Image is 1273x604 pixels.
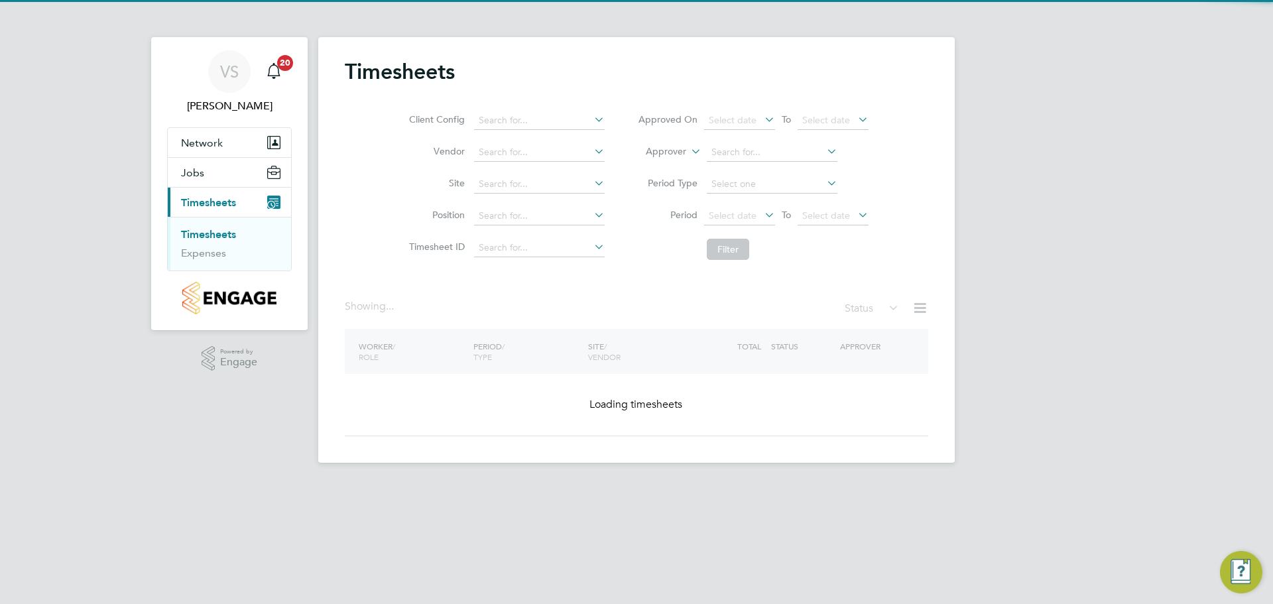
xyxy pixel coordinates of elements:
span: Jobs [181,166,204,179]
button: Engage Resource Center [1220,551,1262,593]
a: Go to home page [167,282,292,314]
label: Period [638,209,697,221]
span: 20 [277,55,293,71]
input: Search for... [707,143,837,162]
a: VS[PERSON_NAME] [167,50,292,114]
span: Select date [802,114,850,126]
div: Showing [345,300,396,314]
label: Period Type [638,177,697,189]
span: Select date [709,210,757,221]
span: Timesheets [181,196,236,209]
span: Network [181,137,223,149]
input: Search for... [474,207,605,225]
button: Network [168,128,291,157]
span: Select date [709,114,757,126]
span: Powered by [220,346,257,357]
span: To [778,111,795,128]
span: Select date [802,210,850,221]
nav: Main navigation [151,37,308,330]
input: Search for... [474,143,605,162]
span: Valentyn Samchuk [167,98,292,114]
label: Client Config [405,113,465,125]
label: Site [405,177,465,189]
button: Jobs [168,158,291,187]
label: Vendor [405,145,465,157]
span: Engage [220,357,257,368]
a: Timesheets [181,228,236,241]
div: Timesheets [168,217,291,271]
span: VS [220,63,239,80]
input: Search for... [474,111,605,130]
input: Select one [707,175,837,194]
span: ... [386,300,394,313]
a: 20 [261,50,287,93]
label: Approver [627,145,686,158]
a: Powered byEngage [202,346,258,371]
button: Filter [707,239,749,260]
input: Search for... [474,175,605,194]
label: Timesheet ID [405,241,465,253]
span: To [778,206,795,223]
label: Position [405,209,465,221]
img: countryside-properties-logo-retina.png [182,282,276,314]
a: Expenses [181,247,226,259]
div: Status [845,300,902,318]
button: Timesheets [168,188,291,217]
h2: Timesheets [345,58,455,85]
input: Search for... [474,239,605,257]
label: Approved On [638,113,697,125]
